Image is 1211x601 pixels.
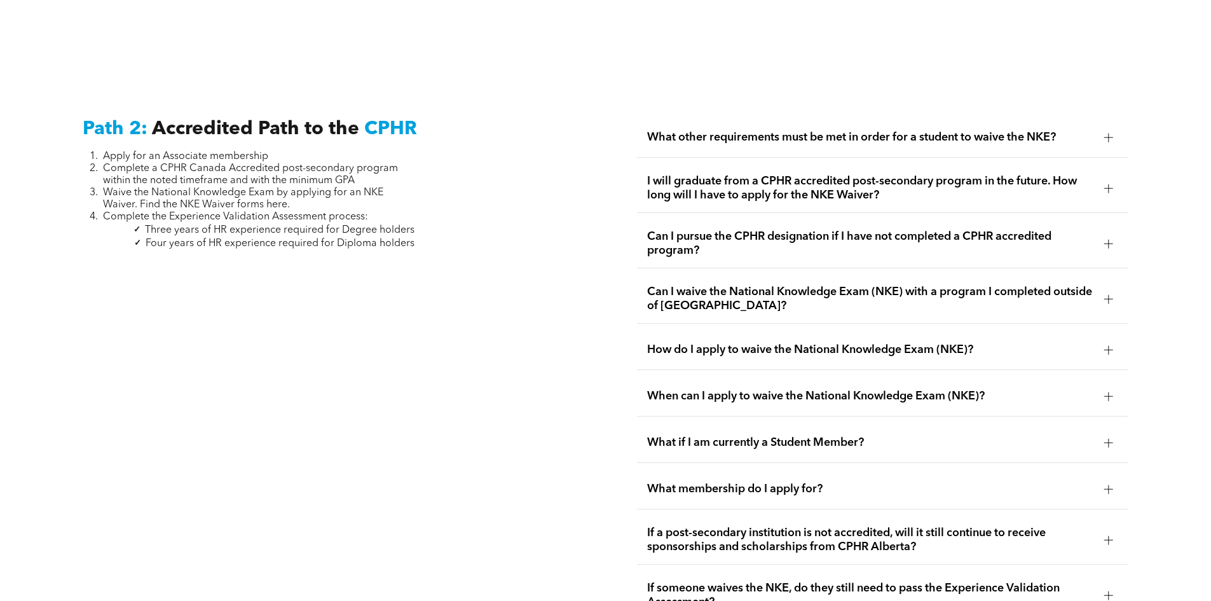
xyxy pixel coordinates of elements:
[83,120,147,139] span: Path 2:
[647,285,1094,313] span: Can I waive the National Knowledge Exam (NKE) with a program I completed outside of [GEOGRAPHIC_D...
[647,526,1094,554] span: If a post-secondary institution is not accredited, will it still continue to receive sponsorships...
[647,389,1094,403] span: When can I apply to waive the National Knowledge Exam (NKE)?
[145,225,414,235] span: Three years of HR experience required for Degree holders
[103,163,398,186] span: Complete a CPHR Canada Accredited post-secondary program within the noted timeframe and with the ...
[364,120,417,139] span: CPHR
[647,174,1094,202] span: I will graduate from a CPHR accredited post-secondary program in the future. How long will I have...
[103,151,268,162] span: Apply for an Associate membership
[647,436,1094,450] span: What if I am currently a Student Member?
[647,130,1094,144] span: What other requirements must be met in order for a student to waive the NKE?
[647,482,1094,496] span: What membership do I apply for?
[152,120,359,139] span: Accredited Path to the
[647,230,1094,258] span: Can I pursue the CPHR designation if I have not completed a CPHR accredited program?
[146,238,414,249] span: Four years of HR experience required for Diploma holders
[103,212,368,222] span: Complete the Experience Validation Assessment process:
[647,343,1094,357] span: How do I apply to waive the National Knowledge Exam (NKE)?
[103,188,383,210] span: Waive the National Knowledge Exam by applying for an NKE Waiver. Find the NKE Waiver forms here.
